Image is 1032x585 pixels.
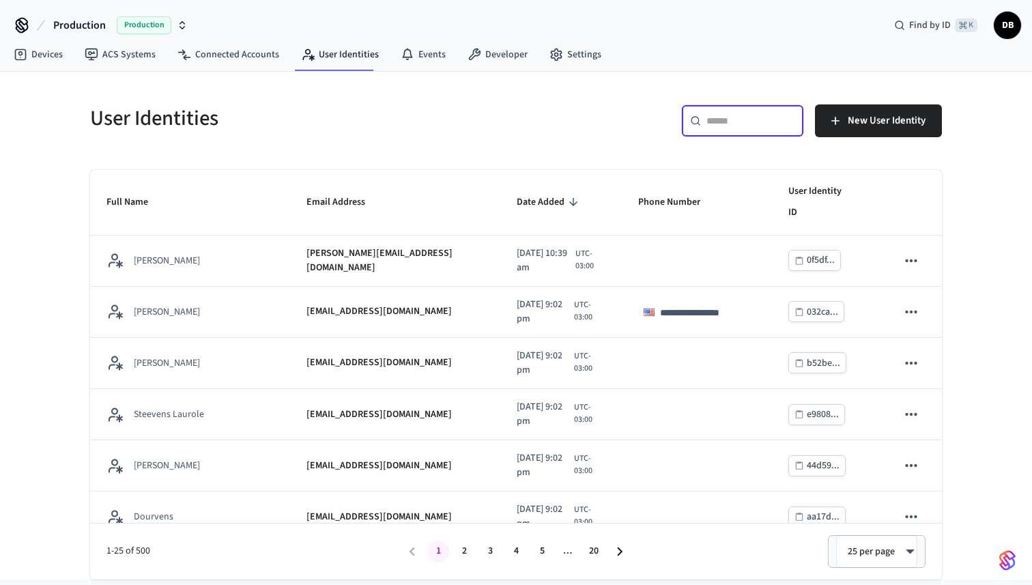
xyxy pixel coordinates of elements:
[788,250,841,271] button: 0f5df...
[788,506,846,528] button: aa17d...
[427,541,449,562] button: page 1
[517,298,571,326] span: [DATE] 9:02 pm
[453,541,475,562] button: Go to page 2
[290,42,390,67] a: User Identities
[390,42,457,67] a: Events
[479,541,501,562] button: Go to page 3
[134,254,200,268] p: [PERSON_NAME]
[807,457,840,474] div: 44d59...
[609,541,631,562] button: Go to next page
[457,42,539,67] a: Developer
[3,42,74,67] a: Devices
[574,350,605,375] span: UTC-03:00
[106,544,399,558] span: 1-25 of 500
[848,112,926,130] span: New User Identity
[167,42,290,67] a: Connected Accounts
[638,192,718,213] span: Phone Number
[306,408,452,422] p: [EMAIL_ADDRESS][DOMAIN_NAME]
[574,504,605,528] span: UTC-03:00
[638,301,664,323] div: United States: + 1
[574,299,605,324] span: UTC-03:00
[517,349,605,377] div: America/Fortaleza
[134,356,200,370] p: [PERSON_NAME]
[574,401,605,426] span: UTC-03:00
[557,544,579,558] div: …
[306,304,452,319] p: [EMAIL_ADDRESS][DOMAIN_NAME]
[134,510,173,524] p: Dourvens
[995,13,1020,38] span: DB
[90,104,508,132] h5: User Identities
[517,298,605,326] div: America/Fortaleza
[517,502,605,531] div: America/Fortaleza
[517,451,571,480] span: [DATE] 9:02 pm
[117,16,171,34] span: Production
[134,305,200,319] p: [PERSON_NAME]
[306,192,383,213] span: Email Address
[909,18,951,32] span: Find by ID
[517,192,582,213] span: Date Added
[575,248,605,272] span: UTC-03:00
[815,104,942,137] button: New User Identity
[807,509,840,526] div: aa17d...
[517,400,571,429] span: [DATE] 9:02 pm
[574,453,605,477] span: UTC-03:00
[517,400,605,429] div: America/Fortaleza
[583,541,605,562] button: Go to page 20
[517,451,605,480] div: America/Fortaleza
[134,408,204,421] p: Steevens Laurole
[306,510,452,524] p: [EMAIL_ADDRESS][DOMAIN_NAME]
[807,355,840,372] div: b52be...
[807,304,838,321] div: 032ca...
[517,349,571,377] span: [DATE] 9:02 pm
[539,42,612,67] a: Settings
[788,455,846,476] button: 44d59...
[53,17,106,33] span: Production
[807,252,835,269] div: 0f5df...
[788,181,863,224] span: User Identity ID
[306,459,452,473] p: [EMAIL_ADDRESS][DOMAIN_NAME]
[955,18,977,32] span: ⌘ K
[788,301,844,322] button: 032ca...
[807,406,839,423] div: e9808...
[788,404,845,425] button: e9808...
[999,550,1016,571] img: SeamLogoGradient.69752ec5.svg
[788,352,846,373] button: b52be...
[531,541,553,562] button: Go to page 5
[74,42,167,67] a: ACS Systems
[883,13,988,38] div: Find by ID⌘ K
[517,246,605,275] div: America/Fortaleza
[306,356,452,370] p: [EMAIL_ADDRESS][DOMAIN_NAME]
[505,541,527,562] button: Go to page 4
[994,12,1021,39] button: DB
[306,246,484,275] p: [PERSON_NAME][EMAIL_ADDRESS][DOMAIN_NAME]
[517,246,573,275] span: [DATE] 10:39 am
[517,502,571,531] span: [DATE] 9:02 pm
[134,459,200,472] p: [PERSON_NAME]
[399,541,633,562] nav: pagination navigation
[836,535,917,568] div: 25 per page
[106,192,166,213] span: Full Name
